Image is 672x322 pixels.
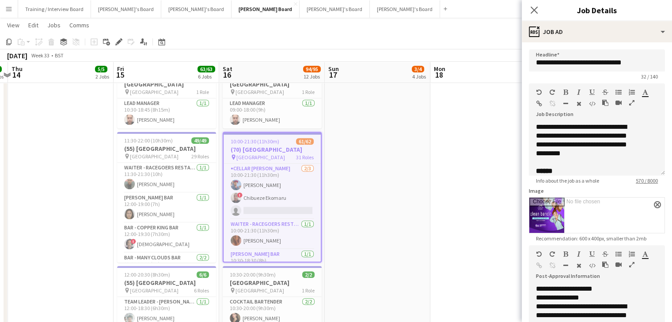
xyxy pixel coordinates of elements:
button: Ordered List [629,89,635,96]
button: Insert Link [536,100,542,107]
h3: [GEOGRAPHIC_DATA] [223,80,322,88]
h3: [GEOGRAPHIC_DATA] [223,279,322,287]
app-card-role: [PERSON_NAME] Bar1/112:00-19:00 (7h)[PERSON_NAME] [117,193,216,223]
app-card-role: [PERSON_NAME] Bar1/110:30-18:30 (8h) [224,249,321,279]
button: Unordered List [615,251,622,258]
button: Paste as plain text [602,261,608,268]
button: Horizontal Line [562,262,569,269]
button: Bold [562,89,569,96]
a: Jobs [44,19,64,31]
button: [PERSON_NAME] Board [232,0,300,18]
button: Italic [576,251,582,258]
button: Paste as plain text [602,99,608,106]
div: 2 Jobs [95,73,109,80]
button: Fullscreen [629,261,635,268]
app-card-role: Lead Manager1/110:30-18:45 (8h15m)[PERSON_NAME] [117,98,216,128]
a: View [4,19,23,31]
span: [GEOGRAPHIC_DATA] [130,287,178,294]
span: ! [237,192,243,198]
span: Comms [69,21,89,29]
span: 11:30-22:00 (10h30m) [124,137,173,144]
h3: [GEOGRAPHIC_DATA] [117,80,216,88]
span: Fri [117,65,124,73]
app-card-role: Cellar [PERSON_NAME]2/310:00-21:30 (11h30m)[PERSON_NAME]!Chibueze Ekomaru [224,164,321,219]
span: Thu [11,65,23,73]
app-card-role: Bar - Copper King Bar1/112:00-19:30 (7h30m)![DEMOGRAPHIC_DATA] [117,223,216,253]
app-card-role: Lead Manager1/109:00-18:00 (9h)[PERSON_NAME] [223,98,322,128]
span: Sun [328,65,339,73]
button: [PERSON_NAME]'s Board [161,0,232,18]
span: 31 Roles [296,154,314,161]
app-card-role: Bar - Many Clouds Bar2/212:00-20:00 (8h) [117,253,216,296]
app-job-card: 09:00-18:00 (9h)1/1[GEOGRAPHIC_DATA] [GEOGRAPHIC_DATA]1 RoleLead Manager1/109:00-18:00 (9h)[PERSO... [223,67,322,128]
button: Clear Formatting [576,262,582,269]
span: 16 [221,70,232,80]
span: Recommendation: 600 x 400px, smaller than 2mb [529,235,653,242]
button: [PERSON_NAME]'s Board [370,0,440,18]
span: 3/4 [412,66,424,72]
span: 5/5 [95,66,107,72]
button: Redo [549,89,555,96]
button: Insert video [615,99,622,106]
button: Text Color [642,89,648,96]
span: 1 Role [302,89,315,95]
span: 10:00-21:30 (11h30m) [231,138,279,145]
app-job-card: 11:30-22:00 (10h30m)49/49(55) [GEOGRAPHIC_DATA] [GEOGRAPHIC_DATA]29 RolesWaiter - Racegoers Resta... [117,132,216,262]
app-job-card: 10:30-18:45 (8h15m)1/1[GEOGRAPHIC_DATA] [GEOGRAPHIC_DATA]1 RoleLead Manager1/110:30-18:45 (8h15m)... [117,67,216,128]
button: Underline [589,89,595,96]
span: Mon [434,65,445,73]
span: [GEOGRAPHIC_DATA] [130,153,178,160]
span: 32 / 140 [634,73,665,80]
span: 18 [433,70,445,80]
span: 17 [327,70,339,80]
button: Underline [589,251,595,258]
span: 61/62 [296,138,314,145]
button: [PERSON_NAME]'s Board [91,0,161,18]
button: [PERSON_NAME]'s Board [300,0,370,18]
button: Bold [562,251,569,258]
div: Job Ad [522,21,672,42]
app-card-role: Waiter - Racegoers Restaurant1/110:00-21:30 (11h30m)[PERSON_NAME] [224,219,321,249]
span: [GEOGRAPHIC_DATA] [235,287,284,294]
div: 4 Jobs [412,73,426,80]
button: HTML Code [589,100,595,107]
button: Strikethrough [602,251,608,258]
button: Clear Formatting [576,100,582,107]
button: Undo [536,251,542,258]
span: [GEOGRAPHIC_DATA] [236,154,285,161]
span: 63/63 [197,66,215,72]
button: Redo [549,251,555,258]
div: [DATE] [7,51,27,60]
span: ! [131,239,136,244]
button: Ordered List [629,251,635,258]
app-job-card: 10:00-21:30 (11h30m)61/62(70) [GEOGRAPHIC_DATA] [GEOGRAPHIC_DATA]31 RolesCellar [PERSON_NAME]2/31... [223,132,322,262]
tcxspan: Call 570 / 8000 via 3CX [636,177,658,184]
span: 1 Role [196,89,209,95]
span: 6 Roles [194,287,209,294]
button: Training / Interview Board [18,0,91,18]
div: 12 Jobs [304,73,320,80]
button: Strikethrough [602,89,608,96]
span: 12:00-20:30 (8h30m) [124,271,170,278]
button: Text Color [642,251,648,258]
button: Fullscreen [629,99,635,106]
span: Week 33 [29,52,51,59]
a: Comms [66,19,93,31]
span: 49/49 [191,137,209,144]
h3: Job Details [522,4,672,16]
button: Unordered List [615,89,622,96]
span: 2/2 [302,271,315,278]
a: Edit [25,19,42,31]
span: Info about the job as a whole [529,177,606,184]
span: 10:30-20:00 (9h30m) [230,271,276,278]
button: HTML Code [589,262,595,269]
app-card-role: Waiter - Racegoers Restaurant1/111:30-21:30 (10h)[PERSON_NAME] [117,163,216,193]
h3: (70) [GEOGRAPHIC_DATA] [224,146,321,154]
h3: (55) [GEOGRAPHIC_DATA] [117,145,216,153]
span: 1 Role [302,287,315,294]
h3: (55) [GEOGRAPHIC_DATA] [117,279,216,287]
